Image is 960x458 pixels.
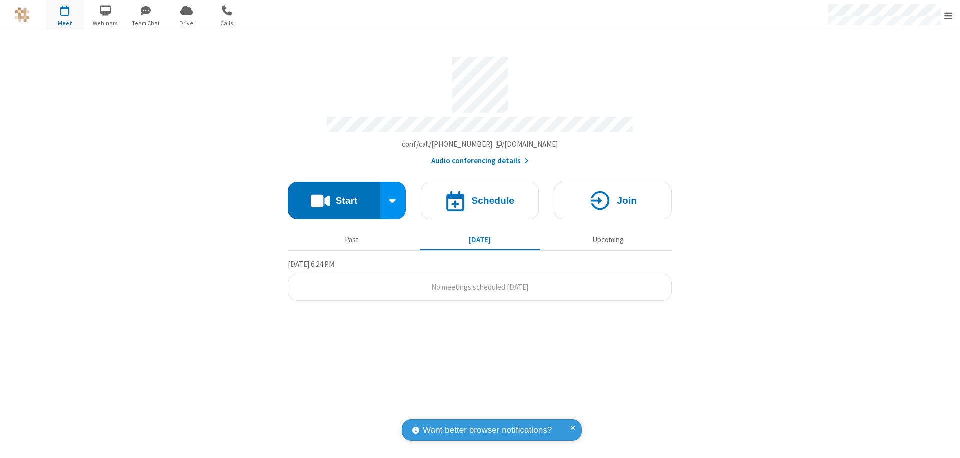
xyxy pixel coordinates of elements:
[402,139,558,150] button: Copy my meeting room linkCopy my meeting room link
[208,19,246,28] span: Calls
[423,424,552,437] span: Want better browser notifications?
[15,7,30,22] img: QA Selenium DO NOT DELETE OR CHANGE
[127,19,165,28] span: Team Chat
[87,19,124,28] span: Webinars
[335,196,357,205] h4: Start
[548,230,668,249] button: Upcoming
[168,19,205,28] span: Drive
[288,258,672,301] section: Today's Meetings
[46,19,84,28] span: Meet
[431,155,529,167] button: Audio conferencing details
[554,182,672,219] button: Join
[288,49,672,167] section: Account details
[431,282,528,292] span: No meetings scheduled [DATE]
[292,230,412,249] button: Past
[617,196,637,205] h4: Join
[288,259,334,269] span: [DATE] 6:24 PM
[420,230,540,249] button: [DATE]
[380,182,406,219] div: Start conference options
[421,182,539,219] button: Schedule
[402,139,558,149] span: Copy my meeting room link
[471,196,514,205] h4: Schedule
[288,182,380,219] button: Start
